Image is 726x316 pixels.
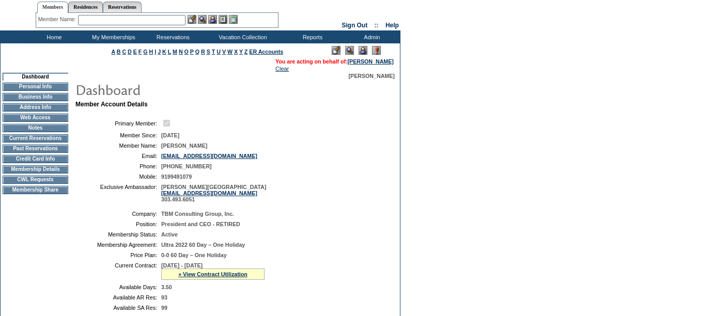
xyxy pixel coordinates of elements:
[149,49,153,55] a: H
[332,46,341,55] img: Edit Mode
[195,49,199,55] a: Q
[359,46,367,55] img: Impersonate
[80,184,157,202] td: Exclusive Ambassador:
[168,49,171,55] a: L
[37,2,69,13] a: Members
[161,163,212,169] span: [PHONE_NUMBER]
[161,262,203,268] span: [DATE] - [DATE]
[201,49,205,55] a: R
[161,305,167,311] span: 99
[3,114,68,122] td: Web Access
[83,30,142,43] td: My Memberships
[3,134,68,143] td: Current Reservations
[161,190,257,196] a: [EMAIL_ADDRESS][DOMAIN_NAME]
[341,30,400,43] td: Admin
[229,15,238,24] img: b_calculator.gif
[155,49,156,55] a: I
[161,143,207,149] span: [PERSON_NAME]
[244,49,248,55] a: Z
[80,294,157,301] td: Available AR Res:
[80,231,157,238] td: Membership Status:
[122,49,126,55] a: C
[178,271,248,277] a: » View Contract Utilization
[275,58,394,65] span: You are acting on behalf of:
[207,49,210,55] a: S
[161,242,245,248] span: Ultra 2022 60 Day – One Holiday
[128,49,132,55] a: D
[161,184,266,202] span: [PERSON_NAME][GEOGRAPHIC_DATA] 303.493.6051
[112,49,115,55] a: A
[80,211,157,217] td: Company:
[80,284,157,290] td: Available Days:
[80,143,157,149] td: Member Name:
[3,165,68,173] td: Membership Details
[345,46,354,55] img: View Mode
[179,49,183,55] a: N
[161,252,227,258] span: 0-0 60 Day – One Holiday
[138,49,142,55] a: F
[198,15,207,24] img: View
[3,73,68,81] td: Dashboard
[190,49,194,55] a: P
[161,153,257,159] a: [EMAIL_ADDRESS][DOMAIN_NAME]
[80,221,157,227] td: Position:
[161,221,240,227] span: President and CEO - RETIRED
[275,66,289,72] a: Clear
[3,124,68,132] td: Notes
[161,132,179,138] span: [DATE]
[161,284,172,290] span: 3.50
[184,49,189,55] a: O
[173,49,177,55] a: M
[3,83,68,91] td: Personal Info
[3,145,68,153] td: Past Reservations
[342,22,367,29] a: Sign Out
[219,15,227,24] img: Reservations
[212,49,215,55] a: T
[80,118,157,128] td: Primary Member:
[103,2,142,12] a: Reservations
[3,103,68,112] td: Address Info
[3,155,68,163] td: Credit Card Info
[80,173,157,180] td: Mobile:
[239,49,243,55] a: Y
[80,262,157,280] td: Current Contract:
[385,22,399,29] a: Help
[249,49,283,55] a: ER Accounts
[375,22,379,29] span: ::
[161,173,192,180] span: 9199491079
[282,30,341,43] td: Reports
[68,2,103,12] a: Residences
[208,15,217,24] img: Impersonate
[80,132,157,138] td: Member Since:
[80,153,157,159] td: Email:
[75,79,282,100] img: pgTtlDashboard.gif
[23,30,83,43] td: Home
[372,46,381,55] img: Log Concern/Member Elevation
[222,49,226,55] a: V
[217,49,221,55] a: U
[80,252,157,258] td: Price Plan:
[75,101,148,108] b: Member Account Details
[3,186,68,194] td: Membership Share
[234,49,238,55] a: X
[158,49,161,55] a: J
[38,15,78,24] div: Member Name:
[161,294,167,301] span: 93
[161,211,234,217] span: TBM Consulting Group, Inc.
[161,231,178,238] span: Active
[80,242,157,248] td: Membership Agreement:
[117,49,121,55] a: B
[227,49,233,55] a: W
[202,30,282,43] td: Vacation Collection
[349,73,395,79] span: [PERSON_NAME]
[80,305,157,311] td: Available SA Res:
[80,163,157,169] td: Phone:
[3,93,68,101] td: Business Info
[143,49,147,55] a: G
[3,176,68,184] td: CWL Requests
[348,58,394,65] a: [PERSON_NAME]
[142,30,202,43] td: Reservations
[188,15,196,24] img: b_edit.gif
[133,49,137,55] a: E
[162,49,166,55] a: K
